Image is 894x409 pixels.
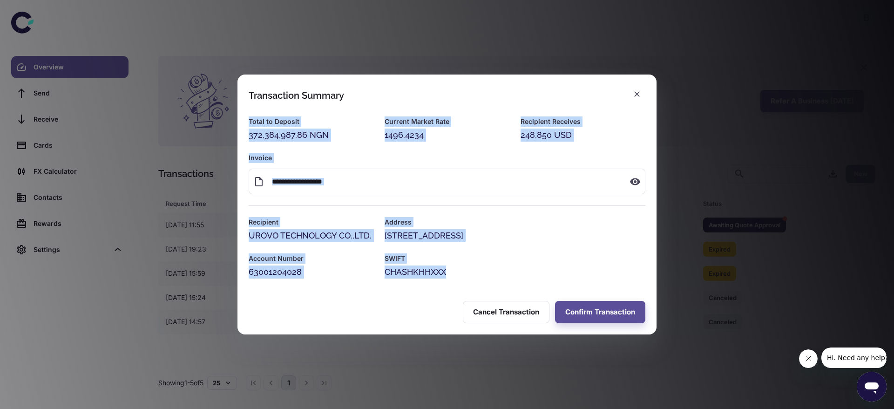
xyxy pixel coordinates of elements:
iframe: Message from company [821,348,887,368]
h6: Invoice [249,153,645,163]
div: 1496.4234 [385,129,509,142]
div: 372,384,987.86 NGN [249,129,373,142]
h6: Recipient Receives [521,116,645,127]
iframe: Button to launch messaging window [857,372,887,402]
h6: SWIFT [385,253,645,264]
div: 248,850 USD [521,129,645,142]
h6: Account Number [249,253,373,264]
h6: Address [385,217,645,227]
iframe: Close message [799,349,818,368]
button: Cancel Transaction [463,301,549,323]
div: Transaction Summary [249,90,344,101]
button: Confirm Transaction [555,301,645,323]
div: 63001204028 [249,266,373,279]
h6: Total to Deposit [249,116,373,127]
span: Hi. Need any help? [6,7,67,14]
div: CHASHKHHXXX [385,266,645,279]
h6: Current Market Rate [385,116,509,127]
div: UROVO TECHNOLOGY CO.,LTD. [249,229,373,242]
h6: Recipient [249,217,373,227]
div: [STREET_ADDRESS] [385,229,645,242]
